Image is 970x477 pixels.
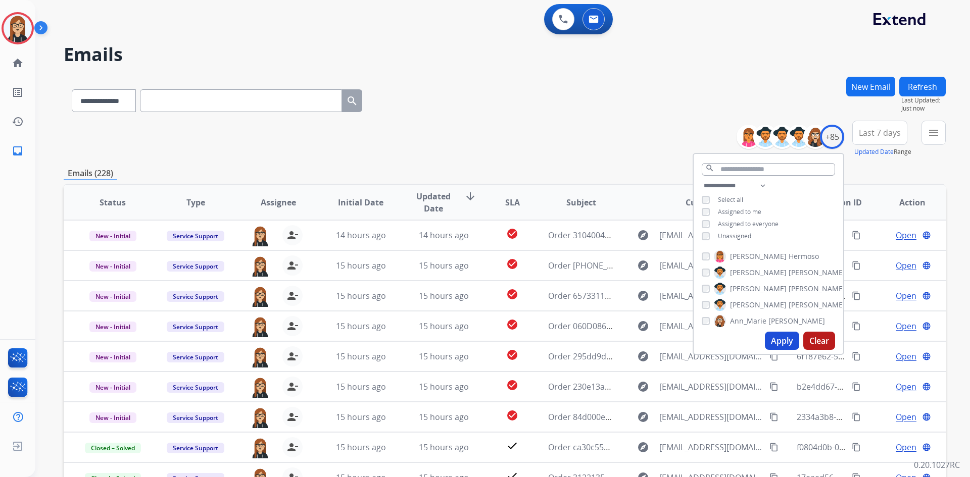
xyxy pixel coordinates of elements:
[797,442,952,453] span: f0804d0b-0263-4d50-b058-3ccd08c2ed6a
[705,164,714,173] mat-icon: search
[286,381,299,393] mat-icon: person_remove
[901,104,946,113] span: Just now
[859,131,901,135] span: Last 7 days
[336,442,386,453] span: 15 hours ago
[167,231,224,241] span: Service Support
[730,316,766,326] span: Ann_Marie
[922,412,931,421] mat-icon: language
[769,382,779,391] mat-icon: content_copy
[506,440,518,452] mat-icon: check
[789,284,845,294] span: [PERSON_NAME]
[730,284,787,294] span: [PERSON_NAME]
[506,319,518,331] mat-icon: check_circle
[286,229,299,241] mat-icon: person_remove
[789,300,845,310] span: [PERSON_NAME]
[506,349,518,361] mat-icon: check_circle
[637,441,649,453] mat-icon: explore
[336,290,386,301] span: 15 hours ago
[419,351,469,362] span: 15 hours ago
[419,230,469,241] span: 14 hours ago
[659,290,763,302] span: [EMAIL_ADDRESS][DOMAIN_NAME]
[659,229,763,241] span: [EMAIL_ADDRESS][DOMAIN_NAME]
[922,382,931,391] mat-icon: language
[548,260,643,271] span: Order [PHONE_NUMBER]
[100,196,126,208] span: Status
[186,196,205,208] span: Type
[548,290,618,301] span: Order 6573311570
[797,411,950,422] span: 2334a3b8-ddf9-4d16-a12e-e7c22aafe8dc
[852,322,861,331] mat-icon: content_copy
[896,381,916,393] span: Open
[506,228,518,240] mat-icon: check_circle
[769,412,779,421] mat-icon: content_copy
[346,95,358,107] mat-icon: search
[637,350,649,362] mat-icon: explore
[730,251,787,261] span: [PERSON_NAME]
[167,291,224,302] span: Service Support
[167,261,224,272] span: Service Support
[899,77,946,96] button: Refresh
[64,44,946,65] h2: Emails
[718,195,743,204] span: Select all
[548,411,726,422] span: Order 84d000e2-8d1e-4a80-b7a3-cdfea9e869fe
[548,230,618,241] span: Order 3104004668
[852,121,907,145] button: Last 7 days
[637,411,649,423] mat-icon: explore
[506,409,518,421] mat-icon: check_circle
[419,381,469,392] span: 15 hours ago
[505,196,520,208] span: SLA
[548,321,620,332] span: Order 060D086200
[901,96,946,104] span: Last Updated:
[250,437,270,458] img: agent-avatar
[637,259,649,272] mat-icon: explore
[896,320,916,332] span: Open
[637,290,649,302] mat-icon: explore
[411,190,457,215] span: Updated Date
[4,14,32,42] img: avatar
[89,231,136,241] span: New - Initial
[922,261,931,270] mat-icon: language
[548,381,727,392] span: Order 230e13ab-d07e-45b6-88cf-4ac871a57550
[286,350,299,362] mat-icon: person_remove
[896,229,916,241] span: Open
[419,290,469,301] span: 15 hours ago
[922,322,931,331] mat-icon: language
[852,412,861,421] mat-icon: content_copy
[803,332,835,350] button: Clear
[167,443,224,453] span: Service Support
[506,379,518,391] mat-icon: check_circle
[419,411,469,422] span: 15 hours ago
[419,442,469,453] span: 15 hours ago
[566,196,596,208] span: Subject
[286,290,299,302] mat-icon: person_remove
[797,351,950,362] span: 6f187e62-5be1-4e5d-b080-77fcb9097048
[896,411,916,423] span: Open
[718,207,761,216] span: Assigned to me
[896,290,916,302] span: Open
[896,441,916,453] span: Open
[338,196,383,208] span: Initial Date
[863,185,946,220] th: Action
[12,116,24,128] mat-icon: history
[820,125,844,149] div: +85
[852,443,861,452] mat-icon: content_copy
[637,381,649,393] mat-icon: explore
[336,230,386,241] span: 14 hours ago
[12,145,24,157] mat-icon: inbox
[286,411,299,423] mat-icon: person_remove
[730,300,787,310] span: [PERSON_NAME]
[765,332,799,350] button: Apply
[896,350,916,362] span: Open
[419,321,469,332] span: 15 hours ago
[261,196,296,208] span: Assignee
[336,381,386,392] span: 15 hours ago
[89,261,136,272] span: New - Initial
[167,382,224,393] span: Service Support
[548,351,727,362] span: Order 295dd9d9-0556-43f9-bc1f-1d429676b182
[896,259,916,272] span: Open
[85,443,141,453] span: Closed – Solved
[89,412,136,423] span: New - Initial
[167,352,224,362] span: Service Support
[12,57,24,69] mat-icon: home
[852,291,861,300] mat-icon: content_copy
